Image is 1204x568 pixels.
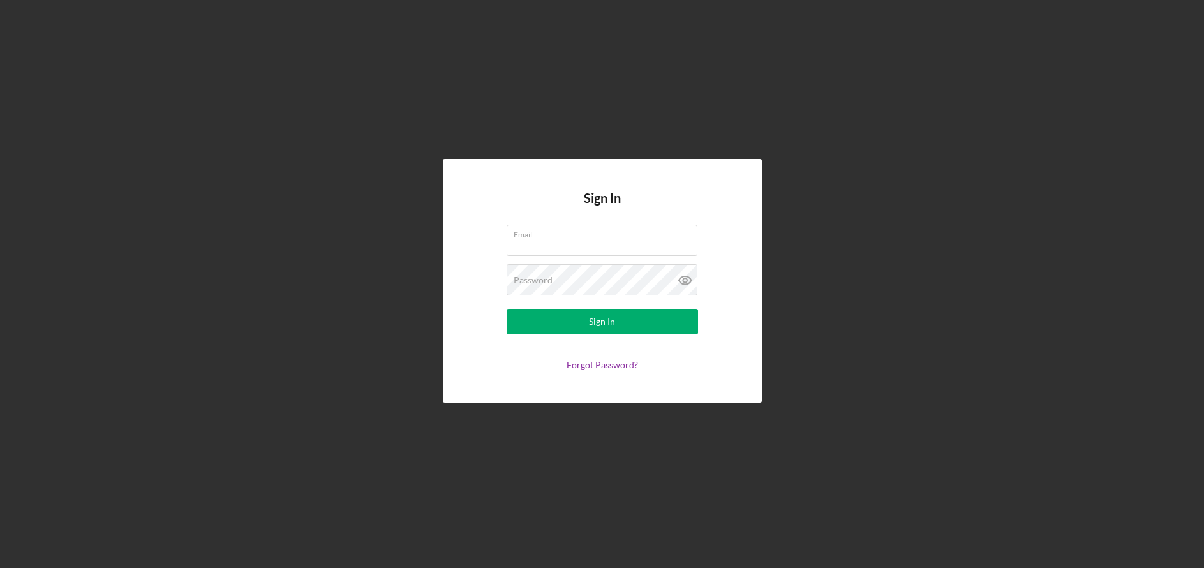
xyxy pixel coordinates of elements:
[584,191,621,225] h4: Sign In
[514,275,553,285] label: Password
[567,359,638,370] a: Forgot Password?
[589,309,615,334] div: Sign In
[514,225,697,239] label: Email
[507,309,698,334] button: Sign In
